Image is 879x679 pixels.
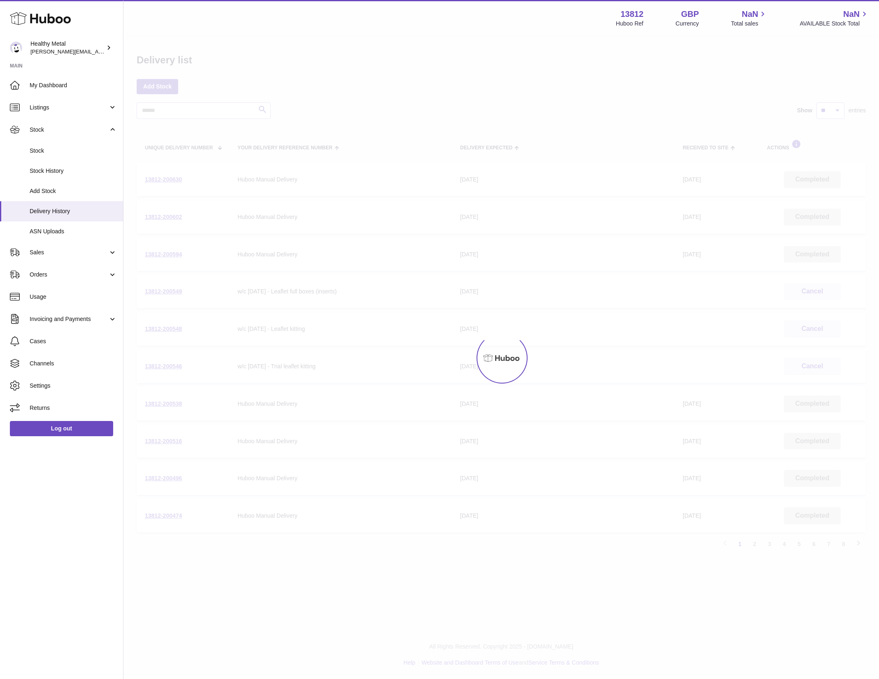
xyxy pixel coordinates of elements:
[681,9,699,20] strong: GBP
[621,9,644,20] strong: 13812
[30,360,117,367] span: Channels
[843,9,860,20] span: NaN
[30,104,108,112] span: Listings
[10,421,113,436] a: Log out
[30,187,117,195] span: Add Stock
[30,404,117,412] span: Returns
[30,249,108,256] span: Sales
[30,147,117,155] span: Stock
[30,293,117,301] span: Usage
[616,20,644,28] div: Huboo Ref
[30,382,117,390] span: Settings
[800,9,869,28] a: NaN AVAILABLE Stock Total
[731,9,767,28] a: NaN Total sales
[30,48,165,55] span: [PERSON_NAME][EMAIL_ADDRESS][DOMAIN_NAME]
[30,228,117,235] span: ASN Uploads
[731,20,767,28] span: Total sales
[10,42,22,54] img: jose@healthy-metal.com
[30,126,108,134] span: Stock
[800,20,869,28] span: AVAILABLE Stock Total
[30,271,108,279] span: Orders
[30,167,117,175] span: Stock History
[30,81,117,89] span: My Dashboard
[742,9,758,20] span: NaN
[676,20,699,28] div: Currency
[30,207,117,215] span: Delivery History
[30,315,108,323] span: Invoicing and Payments
[30,337,117,345] span: Cases
[30,40,105,56] div: Healthy Metal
